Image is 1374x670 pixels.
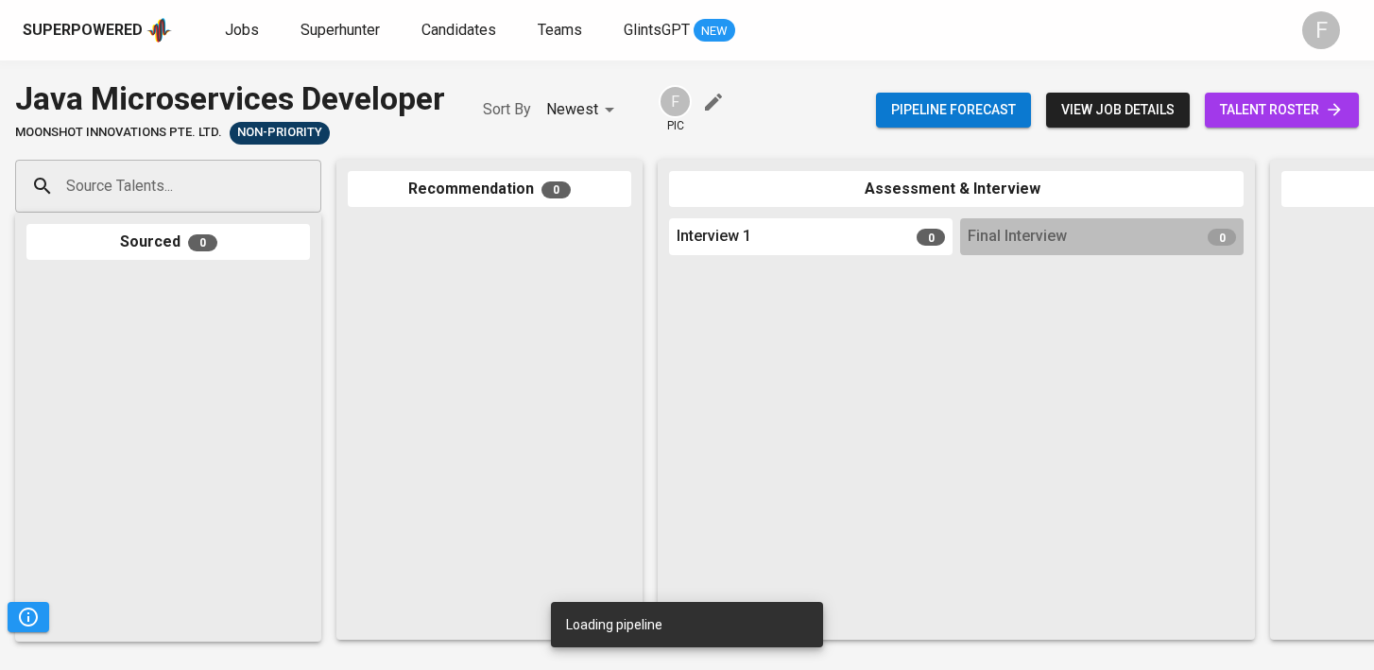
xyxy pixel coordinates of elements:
span: GlintsGPT [624,21,690,39]
span: 0 [917,229,945,246]
a: Teams [538,19,586,43]
button: Open [311,184,315,188]
button: view job details [1046,93,1190,128]
p: Sort By [483,98,531,121]
span: Superhunter [301,21,380,39]
div: Sourced [26,224,310,261]
a: Superpoweredapp logo [23,16,172,44]
span: 0 [1208,229,1236,246]
div: Superpowered [23,20,143,42]
a: GlintsGPT NEW [624,19,735,43]
div: F [659,85,692,118]
span: Pipeline forecast [891,98,1016,122]
button: Pipeline Triggers [8,602,49,632]
span: Moonshot Innovations Pte. Ltd. [15,124,222,142]
a: Candidates [421,19,500,43]
a: Superhunter [301,19,384,43]
div: F [1302,11,1340,49]
button: Pipeline forecast [876,93,1031,128]
span: Non-Priority [230,124,330,142]
span: 0 [541,181,571,198]
div: Assessment & Interview [669,171,1244,208]
span: Candidates [421,21,496,39]
span: NEW [694,22,735,41]
div: Java Microservices Developer [15,76,445,122]
div: Recommendation [348,171,631,208]
div: Newest [546,93,621,128]
span: view job details [1061,98,1175,122]
span: Teams [538,21,582,39]
div: pic [659,85,692,134]
span: 0 [188,234,217,251]
div: Loading pipeline [566,608,662,642]
span: Jobs [225,21,259,39]
p: Newest [546,98,598,121]
a: Jobs [225,19,263,43]
span: talent roster [1220,98,1344,122]
span: Interview 1 [677,226,751,248]
img: app logo [146,16,172,44]
span: Final Interview [968,226,1067,248]
div: Hiring on Hold [230,122,330,145]
a: talent roster [1205,93,1359,128]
